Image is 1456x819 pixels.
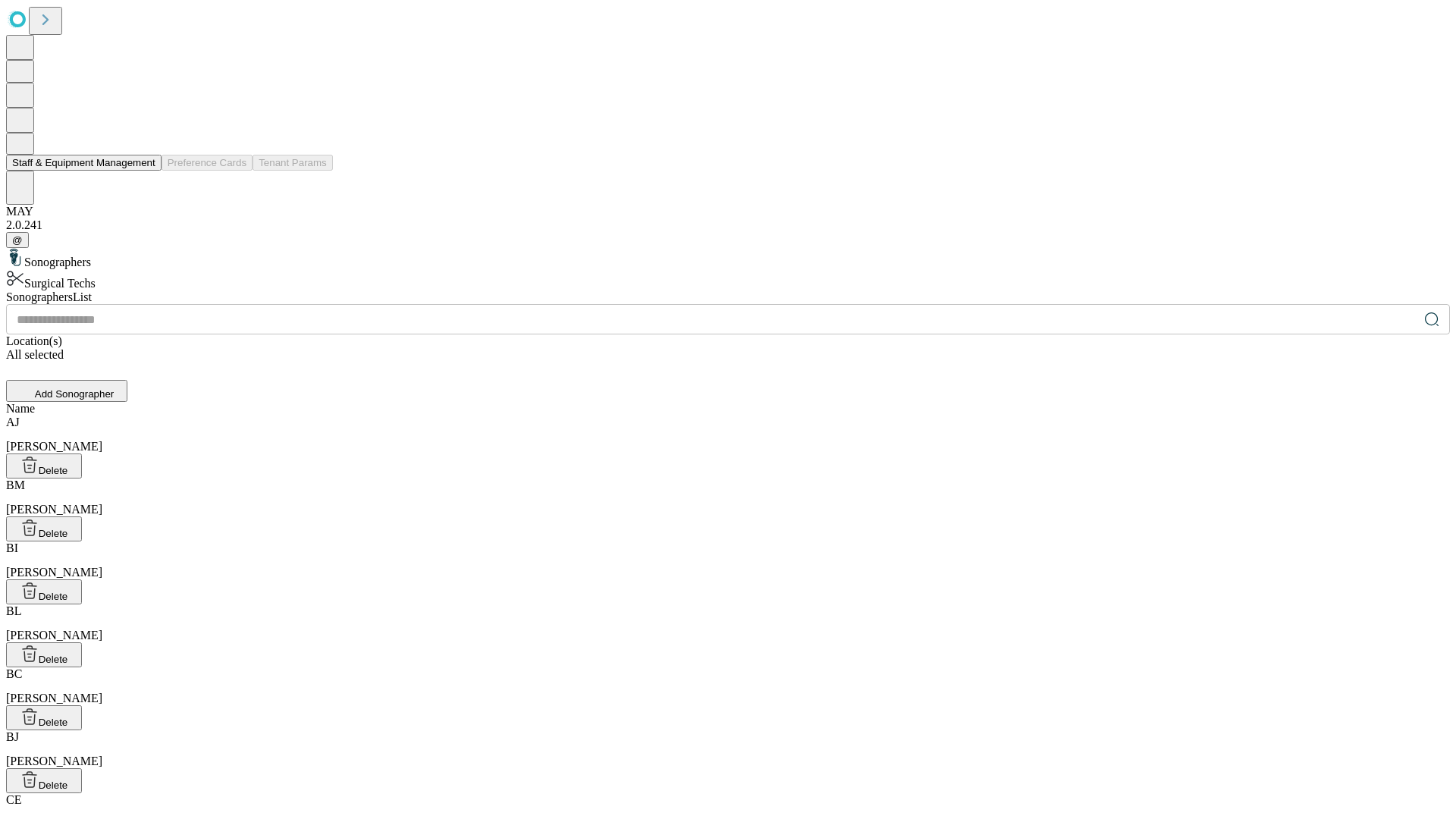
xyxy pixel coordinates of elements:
[39,654,68,665] span: Delete
[35,388,114,400] span: Add Sonographer
[6,402,1450,416] div: Name
[6,768,82,793] button: Delete
[6,269,1450,290] div: Surgical Techs
[39,717,68,728] span: Delete
[6,453,82,479] button: Delete
[6,730,19,743] span: BJ
[39,465,68,476] span: Delete
[6,380,127,402] button: Add Sonographer
[162,155,253,171] button: Preference Cards
[6,232,29,248] button: @
[39,591,68,602] span: Delete
[253,155,333,171] button: Tenant Params
[39,780,68,791] span: Delete
[6,541,18,554] span: BI
[6,205,1450,218] div: MAY
[39,528,68,539] span: Delete
[6,218,1450,232] div: 2.0.241
[6,604,21,617] span: BL
[6,290,1450,304] div: Sonographers List
[6,248,1450,269] div: Sonographers
[6,516,82,541] button: Delete
[6,479,1450,516] div: [PERSON_NAME]
[6,667,1450,705] div: [PERSON_NAME]
[6,416,20,428] span: AJ
[6,705,82,730] button: Delete
[6,155,162,171] button: Staff & Equipment Management
[6,730,1450,768] div: [PERSON_NAME]
[6,541,1450,579] div: [PERSON_NAME]
[6,667,22,680] span: BC
[6,334,62,347] span: Location(s)
[6,604,1450,642] div: [PERSON_NAME]
[6,479,25,491] span: BM
[6,416,1450,453] div: [PERSON_NAME]
[6,793,21,806] span: CE
[6,348,1450,362] div: All selected
[12,234,23,246] span: @
[6,642,82,667] button: Delete
[6,579,82,604] button: Delete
